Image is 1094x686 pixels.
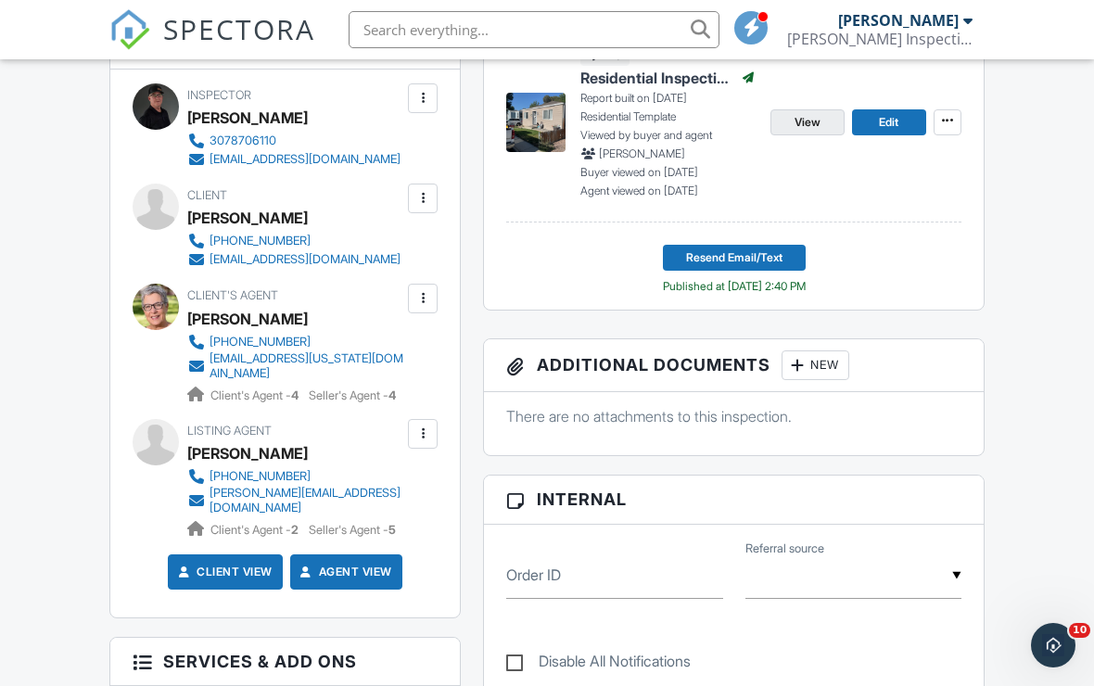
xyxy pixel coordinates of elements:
[506,653,691,676] label: Disable All Notifications
[210,523,301,537] span: Client's Agent -
[187,424,272,438] span: Listing Agent
[388,388,396,402] strong: 4
[187,88,251,102] span: Inspector
[187,150,401,169] a: [EMAIL_ADDRESS][DOMAIN_NAME]
[1031,623,1075,667] iframe: Intercom live chat
[187,288,278,302] span: Client's Agent
[506,406,961,426] p: There are no attachments to this inspection.
[187,351,403,381] a: [EMAIL_ADDRESS][US_STATE][DOMAIN_NAME]
[782,350,849,380] div: New
[187,204,308,232] div: [PERSON_NAME]
[506,565,561,585] label: Order ID
[187,250,401,269] a: [EMAIL_ADDRESS][DOMAIN_NAME]
[309,388,396,402] span: Seller's Agent -
[187,486,403,515] a: [PERSON_NAME][EMAIL_ADDRESS][DOMAIN_NAME]
[110,638,460,686] h3: Services & Add ons
[484,476,984,524] h3: Internal
[210,351,403,381] div: [EMAIL_ADDRESS][US_STATE][DOMAIN_NAME]
[187,305,308,333] a: [PERSON_NAME]
[187,104,308,132] div: [PERSON_NAME]
[210,388,301,402] span: Client's Agent -
[291,388,299,402] strong: 4
[187,232,401,250] a: [PHONE_NUMBER]
[309,523,396,537] span: Seller's Agent -
[210,133,276,148] div: 3078706110
[349,11,719,48] input: Search everything...
[210,234,311,248] div: [PHONE_NUMBER]
[210,335,311,349] div: [PHONE_NUMBER]
[297,563,392,581] a: Agent View
[187,188,227,202] span: Client
[484,339,984,392] h3: Additional Documents
[291,523,299,537] strong: 2
[187,132,401,150] a: 3078706110
[187,439,308,467] a: [PERSON_NAME]
[187,333,403,351] a: [PHONE_NUMBER]
[210,486,403,515] div: [PERSON_NAME][EMAIL_ADDRESS][DOMAIN_NAME]
[174,563,273,581] a: Client View
[210,152,401,167] div: [EMAIL_ADDRESS][DOMAIN_NAME]
[210,252,401,267] div: [EMAIL_ADDRESS][DOMAIN_NAME]
[109,9,150,50] img: The Best Home Inspection Software - Spectora
[163,9,315,48] span: SPECTORA
[745,540,824,557] label: Referral source
[187,467,403,486] a: [PHONE_NUMBER]
[210,469,311,484] div: [PHONE_NUMBER]
[1069,623,1090,638] span: 10
[388,523,396,537] strong: 5
[838,11,959,30] div: [PERSON_NAME]
[109,25,315,64] a: SPECTORA
[787,30,973,48] div: Lonetree Inspections and Repair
